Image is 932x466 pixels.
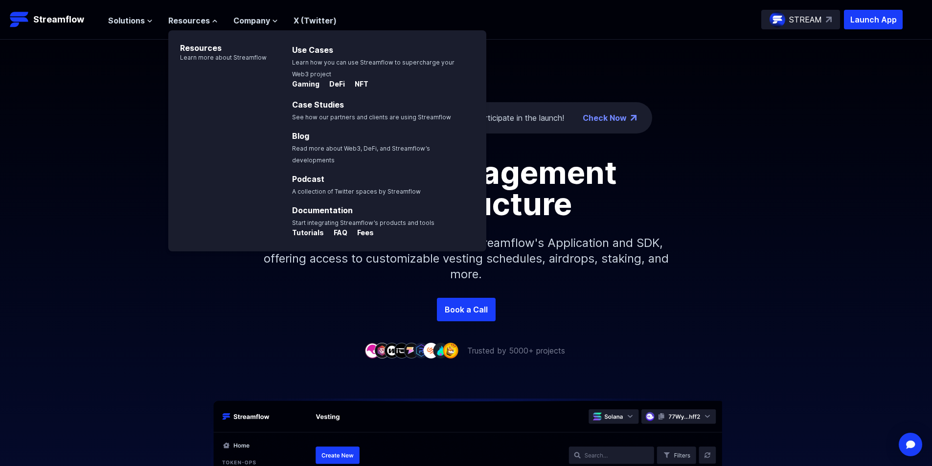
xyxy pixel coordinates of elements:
img: company-5 [404,343,419,358]
a: Book a Call [437,298,496,321]
p: FAQ [326,228,347,238]
a: Gaming [292,80,321,90]
img: company-7 [423,343,439,358]
a: Blog [292,131,309,141]
img: company-8 [433,343,449,358]
button: Resources [168,15,218,26]
span: A collection of Twitter spaces by Streamflow [292,188,421,195]
a: Streamflow [10,10,98,29]
p: Streamflow [33,13,84,26]
a: NFT [347,80,368,90]
a: Fees [349,229,374,239]
img: company-4 [394,343,409,358]
p: Learn more about Streamflow [168,54,267,62]
p: Fees [349,228,374,238]
a: Tutorials [292,229,326,239]
p: Trusted by 5000+ projects [467,345,565,356]
p: Resources [168,30,267,54]
a: DeFi [321,80,347,90]
span: Solutions [108,15,145,26]
a: Case Studies [292,100,344,110]
p: Simplify your token distribution with Streamflow's Application and SDK, offering access to custom... [256,220,677,298]
div: Open Intercom Messenger [899,433,922,456]
p: STREAM [789,14,822,25]
a: X (Twitter) [294,16,337,25]
img: streamflow-logo-circle.png [770,12,785,27]
img: company-2 [374,343,390,358]
button: Launch App [844,10,903,29]
a: Podcast [292,174,324,184]
span: Resources [168,15,210,26]
img: company-1 [364,343,380,358]
img: Streamflow Logo [10,10,29,29]
span: See how our partners and clients are using Streamflow [292,113,451,121]
a: FAQ [326,229,349,239]
button: Company [233,15,278,26]
span: Learn how you can use Streamflow to supercharge your Web3 project [292,59,455,78]
img: company-6 [413,343,429,358]
span: Company [233,15,270,26]
span: Read more about Web3, DeFi, and Streamflow’s developments [292,145,430,164]
button: Solutions [108,15,153,26]
p: Gaming [292,79,319,89]
a: Documentation [292,205,353,215]
p: DeFi [321,79,345,89]
a: Use Cases [292,45,333,55]
img: company-9 [443,343,458,358]
img: top-right-arrow.svg [826,17,832,22]
p: NFT [347,79,368,89]
a: STREAM [761,10,840,29]
a: Check Now [583,112,627,124]
span: Start integrating Streamflow’s products and tools [292,219,434,226]
p: Tutorials [292,228,324,238]
img: top-right-arrow.png [631,115,636,121]
img: company-3 [384,343,400,358]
